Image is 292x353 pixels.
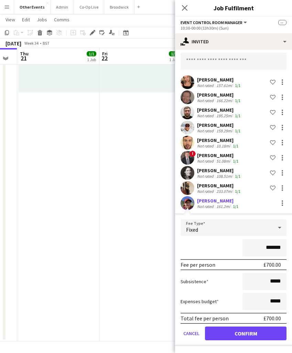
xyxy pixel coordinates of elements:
[263,261,281,268] div: £700.00
[235,189,240,194] app-skills-label: 1/1
[6,16,15,23] span: View
[14,0,51,14] button: Other Events
[197,113,215,118] div: Not rated
[197,92,242,98] div: [PERSON_NAME]
[197,204,215,209] div: Not rated
[34,15,50,24] a: Jobs
[235,174,240,179] app-skills-label: 1/1
[215,128,234,133] div: 159.29mi
[197,198,240,204] div: [PERSON_NAME]
[37,16,47,23] span: Jobs
[197,152,240,158] div: [PERSON_NAME]
[197,189,215,194] div: Not rated
[6,40,21,47] div: [DATE]
[235,128,240,133] app-skills-label: 1/1
[215,158,231,164] div: 51.08mi
[181,20,242,25] span: Event Control Room Manager
[263,315,281,322] div: £700.00
[181,327,202,340] button: Cancel
[197,183,242,189] div: [PERSON_NAME]
[233,143,238,148] app-skills-label: 1/1
[197,128,215,133] div: Not rated
[233,204,238,209] app-skills-label: 1/1
[101,54,108,62] span: 22
[205,327,286,340] button: Confirm
[181,20,248,25] button: Event Control Room Manager
[43,41,50,46] div: BST
[19,15,33,24] a: Edit
[197,137,240,143] div: [PERSON_NAME]
[197,167,242,174] div: [PERSON_NAME]
[169,57,178,62] div: 1 Job
[215,174,234,179] div: 108.51mi
[197,122,242,128] div: [PERSON_NAME]
[235,83,240,88] app-skills-label: 1/1
[181,261,215,268] div: Fee per person
[190,151,196,157] span: !
[87,57,96,62] div: 1 Job
[181,315,229,322] div: Total fee per person
[235,113,240,118] app-skills-label: 1/1
[197,143,215,148] div: Not rated
[181,298,219,305] label: Expenses budget
[186,226,198,233] span: Fixed
[233,158,238,164] app-skills-label: 1/1
[197,83,215,88] div: Not rated
[22,16,30,23] span: Edit
[175,33,292,50] div: Invited
[74,0,104,14] button: Co-Op Live
[23,41,40,46] span: Week 34
[235,98,240,103] app-skills-label: 1/1
[3,15,18,24] a: View
[215,143,231,148] div: 10.18mi
[278,20,286,25] span: --
[215,189,234,194] div: 233.07mi
[215,83,234,88] div: 157.61mi
[215,204,231,209] div: 161.2mi
[197,77,242,83] div: [PERSON_NAME]
[197,107,242,113] div: [PERSON_NAME]
[181,25,286,31] div: 10:30-00:00 (13h30m) (Sun)
[169,51,179,56] span: 1/1
[104,0,134,14] button: Broadwick
[215,98,234,103] div: 166.22mi
[51,0,74,14] button: Admin
[20,51,29,57] span: Thu
[51,15,72,24] a: Comms
[197,174,215,179] div: Not rated
[87,51,96,56] span: 1/1
[197,158,215,164] div: Not rated
[181,278,208,285] label: Subsistence
[54,16,69,23] span: Comms
[215,113,234,118] div: 195.25mi
[197,98,215,103] div: Not rated
[102,51,108,57] span: Fri
[19,54,29,62] span: 21
[175,3,292,12] h3: Job Fulfilment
